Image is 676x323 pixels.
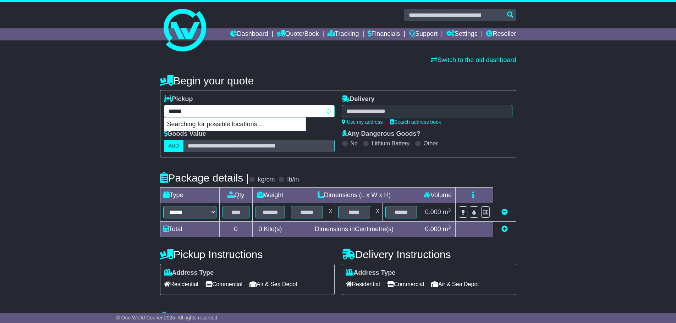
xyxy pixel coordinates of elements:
[448,207,451,213] sup: 3
[258,176,275,184] label: kg/cm
[164,130,206,138] label: Goods Value
[373,203,382,222] td: x
[424,140,438,147] label: Other
[288,222,420,237] td: Dimensions in Centimetre(s)
[252,188,288,203] td: Weight
[164,95,193,103] label: Pickup
[116,315,219,321] span: © One World Courier 2025. All rights reserved.
[252,222,288,237] td: Kilo(s)
[368,28,400,40] a: Financials
[160,188,219,203] td: Type
[409,28,438,40] a: Support
[164,269,214,277] label: Address Type
[342,130,421,138] label: Any Dangerous Goods?
[420,188,456,203] td: Volume
[164,105,335,117] typeahead: Please provide city
[443,225,451,233] span: m
[501,208,508,216] a: Remove this item
[501,225,508,233] a: Add new item
[486,28,516,40] a: Reseller
[425,225,441,233] span: 0.000
[164,279,198,290] span: Residential
[448,224,451,230] sup: 3
[351,140,358,147] label: No
[160,311,516,323] h4: Warranty & Insurance
[443,208,451,216] span: m
[287,176,299,184] label: lb/in
[346,269,396,277] label: Address Type
[160,222,219,237] td: Total
[342,119,383,125] a: Use my address
[387,279,424,290] span: Commercial
[288,188,420,203] td: Dimensions (L x W x H)
[258,225,262,233] span: 0
[326,203,335,222] td: x
[219,222,252,237] td: 0
[249,279,297,290] span: Air & Sea Depot
[160,172,249,184] h4: Package details |
[160,75,516,87] h4: Begin your quote
[346,279,380,290] span: Residential
[328,28,359,40] a: Tracking
[446,28,478,40] a: Settings
[160,249,335,260] h4: Pickup Instructions
[230,28,268,40] a: Dashboard
[164,140,184,152] label: AUD
[431,279,479,290] span: Air & Sea Depot
[164,118,306,131] p: Searching for possible locations...
[390,119,441,125] a: Search address book
[431,56,516,63] a: Switch to the old dashboard
[342,249,516,260] h4: Delivery Instructions
[425,208,441,216] span: 0.000
[219,188,252,203] td: Qty
[342,95,375,103] label: Delivery
[205,279,242,290] span: Commercial
[277,28,319,40] a: Quote/Book
[372,140,410,147] label: Lithium Battery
